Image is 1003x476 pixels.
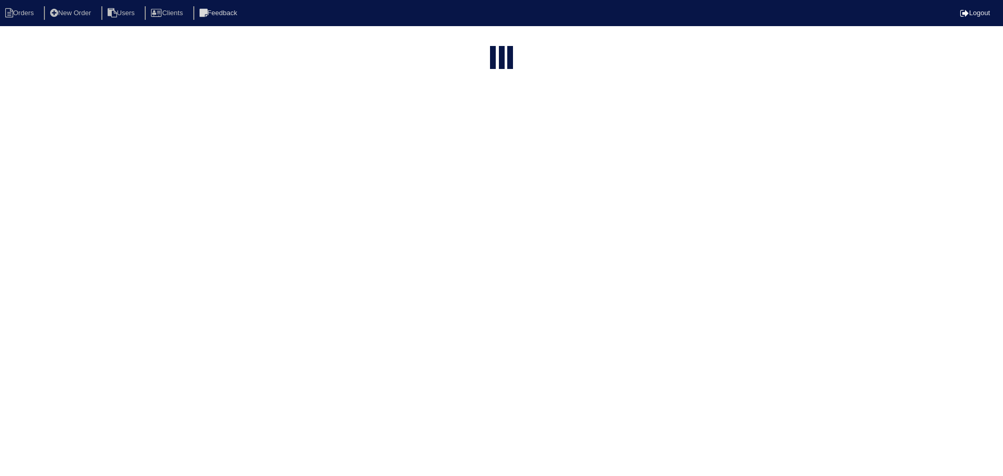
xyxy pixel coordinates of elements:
a: New Order [44,9,99,17]
li: Clients [145,6,191,20]
a: Clients [145,9,191,17]
a: Logout [960,9,990,17]
li: Users [101,6,143,20]
div: loading... [499,46,505,74]
a: Users [101,9,143,17]
li: New Order [44,6,99,20]
li: Feedback [193,6,246,20]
